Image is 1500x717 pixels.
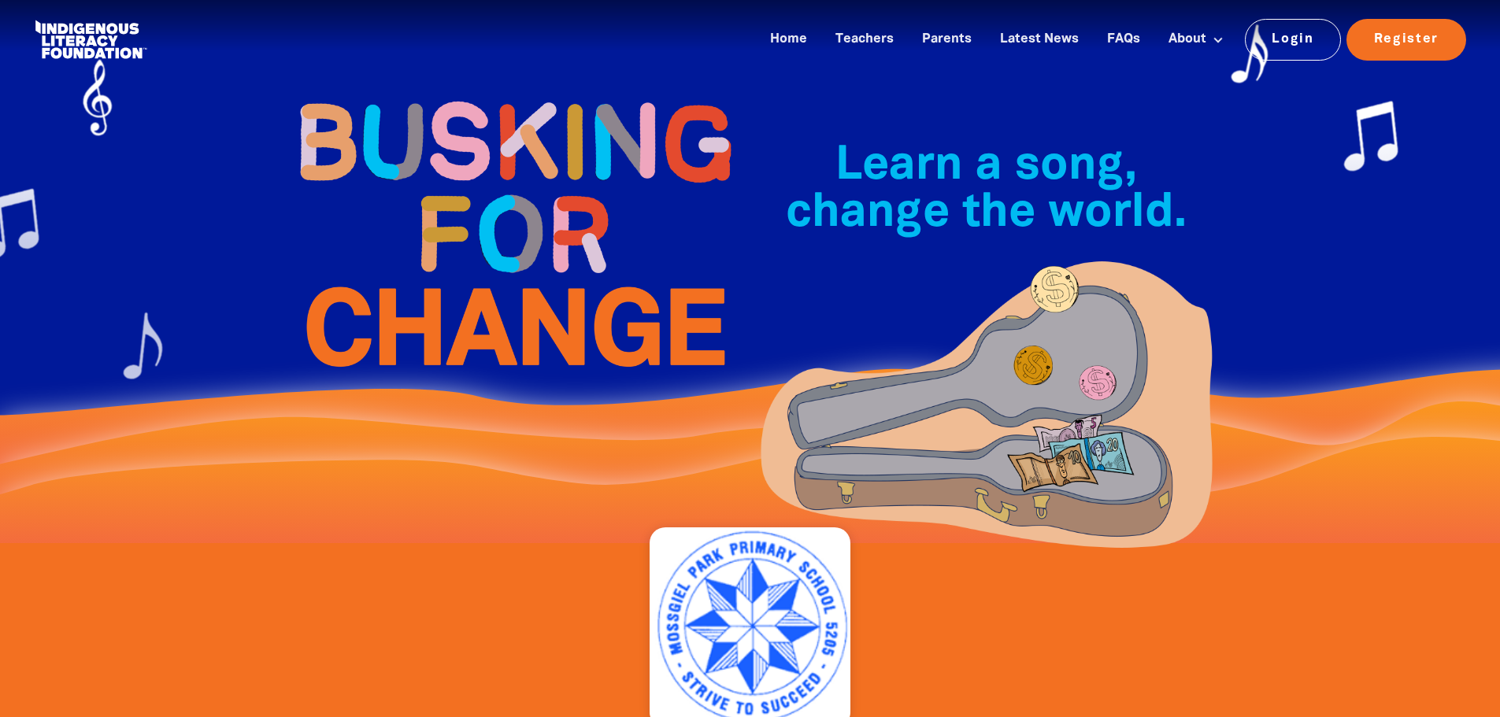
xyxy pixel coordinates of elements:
[826,27,903,53] a: Teachers
[913,27,981,53] a: Parents
[1098,27,1150,53] a: FAQs
[991,27,1088,53] a: Latest News
[1346,19,1466,60] a: Register
[1159,27,1233,53] a: About
[761,27,817,53] a: Home
[786,145,1187,235] span: Learn a song, change the world.
[1245,19,1342,60] a: Login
